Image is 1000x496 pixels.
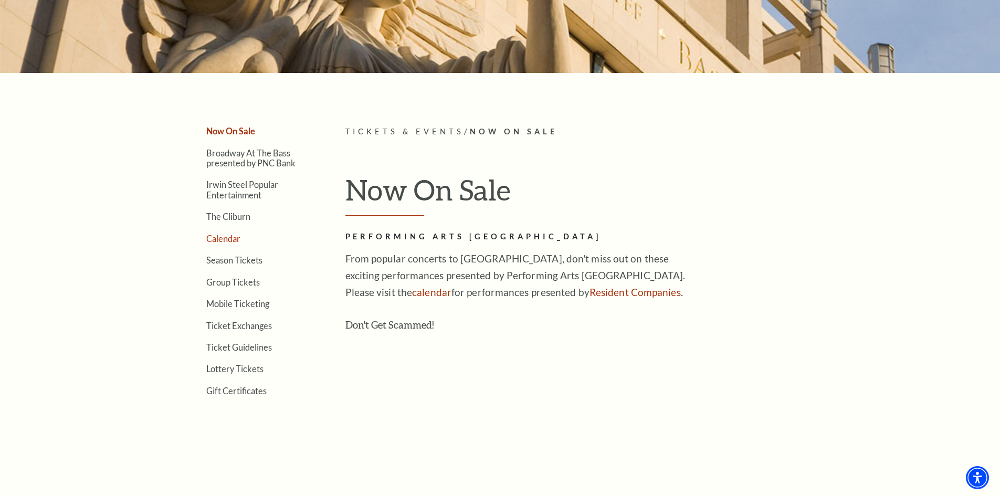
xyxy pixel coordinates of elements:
a: Season Tickets [206,255,262,265]
a: Ticket Guidelines [206,342,272,352]
p: / [345,125,826,139]
h1: Now On Sale [345,173,826,216]
a: Broadway At The Bass presented by PNC Bank [206,148,296,168]
a: Group Tickets [206,277,260,287]
span: Tickets & Events [345,127,465,136]
a: Now On Sale [206,126,255,136]
a: Mobile Ticketing [206,299,269,309]
a: Lottery Tickets [206,364,264,374]
a: Ticket Exchanges [206,321,272,331]
a: Gift Certificates [206,386,267,396]
span: Now On Sale [470,127,557,136]
a: Resident Companies [590,286,681,298]
h2: Performing Arts [GEOGRAPHIC_DATA] [345,230,687,244]
a: The Cliburn [206,212,250,221]
a: Calendar [206,234,240,244]
div: Accessibility Menu [966,466,989,489]
a: Irwin Steel Popular Entertainment [206,180,278,199]
a: calendar [412,286,451,298]
p: From popular concerts to [GEOGRAPHIC_DATA], don't miss out on these exciting performances present... [345,250,687,301]
h3: Don't Get Scammed! [345,316,687,333]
